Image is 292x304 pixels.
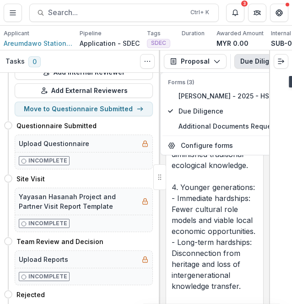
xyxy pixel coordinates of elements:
p: Duration [182,29,205,38]
p: Awarded Amount [216,29,264,38]
h3: Tasks [5,57,25,66]
button: Add External Reviewers [15,83,153,98]
button: Expand right [274,54,288,69]
button: Notifications [226,4,244,22]
h4: Rejected [16,290,45,299]
button: Search... [29,4,219,22]
button: Get Help [270,4,288,22]
p: MYR 0.00 [216,38,249,48]
p: Pipeline [80,29,102,38]
p: Incomplete [28,157,67,165]
div: Ctrl + K [189,7,211,17]
h5: Upload Reports [19,255,68,264]
div: 3 [241,0,248,7]
span: 0 [28,56,41,67]
p: Application - SDEC [80,38,140,48]
span: Search... [48,8,185,17]
p: Incomplete [28,219,67,228]
h5: Yayasan Hasanah Project and Partner Visit Report Template [19,192,138,211]
button: Toggle View Cancelled Tasks [140,54,155,69]
h4: Questionnaire Submitted [16,121,97,130]
button: Proposal [164,54,227,69]
h5: Upload Questionnaire [19,139,89,148]
a: Areumdawo Station Enterprise [4,38,72,48]
p: Applicant [4,29,29,38]
p: Tags [147,29,161,38]
button: Partners [248,4,266,22]
button: Move to Questionnaire Submitted [15,102,153,116]
h4: Site Visit [16,174,45,184]
h4: Team Review and Decision [16,237,103,246]
span: SDEC [151,40,166,46]
p: Incomplete [28,272,67,281]
button: Toggle Menu [4,4,22,22]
